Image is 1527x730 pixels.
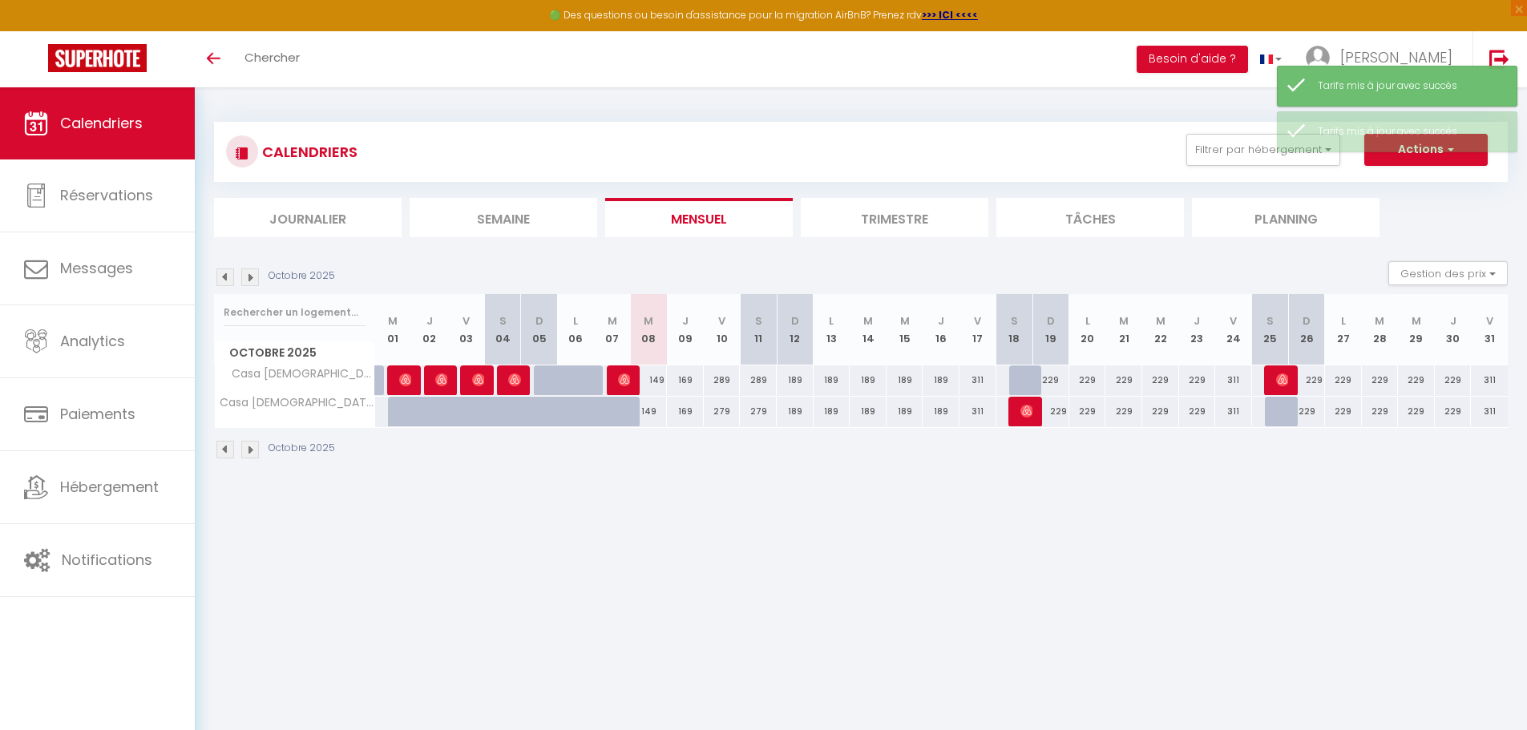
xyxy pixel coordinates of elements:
p: Octobre 2025 [269,441,335,456]
abbr: M [608,313,617,329]
div: 229 [1105,365,1142,395]
abbr: M [1412,313,1421,329]
button: Filtrer par hébergement [1186,134,1340,166]
abbr: J [426,313,433,329]
div: 229 [1362,397,1399,426]
abbr: L [829,313,834,329]
abbr: V [974,313,981,329]
abbr: M [1375,313,1384,329]
abbr: M [1119,313,1129,329]
abbr: J [682,313,689,329]
th: 12 [777,294,814,365]
div: Tarifs mis à jour avec succès [1318,124,1501,139]
span: Casa [DEMOGRAPHIC_DATA]ïWA [217,365,378,383]
th: 17 [959,294,996,365]
abbr: M [863,313,873,329]
span: Notifications [62,550,152,570]
span: [PERSON_NAME] [508,365,520,395]
a: Chercher [232,31,312,87]
abbr: L [573,313,578,329]
span: [PERSON_NAME] [1020,396,1032,426]
th: 14 [850,294,887,365]
abbr: L [1085,313,1090,329]
abbr: V [1486,313,1493,329]
div: 189 [850,365,887,395]
h3: CALENDRIERS [258,134,358,170]
div: 311 [959,365,996,395]
th: 13 [814,294,850,365]
abbr: V [1230,313,1237,329]
th: 21 [1105,294,1142,365]
abbr: D [791,313,799,329]
div: 229 [1179,365,1216,395]
div: 229 [1398,365,1435,395]
div: 229 [1142,365,1179,395]
li: Journalier [214,198,402,237]
th: 20 [1069,294,1106,365]
div: 311 [1471,365,1508,395]
div: 229 [1288,397,1325,426]
div: 279 [740,397,777,426]
div: 169 [667,397,704,426]
th: 04 [484,294,521,365]
span: Messages [60,258,133,278]
span: Kenz Al Hawi [PERSON_NAME] [472,365,484,395]
th: 18 [996,294,1033,365]
abbr: J [1194,313,1200,329]
img: ... [1306,46,1330,70]
th: 19 [1032,294,1069,365]
div: 189 [777,397,814,426]
abbr: D [535,313,543,329]
li: Planning [1192,198,1380,237]
span: [PERSON_NAME] [435,365,447,395]
div: 229 [1069,397,1106,426]
div: 229 [1142,397,1179,426]
div: 189 [814,365,850,395]
div: 229 [1032,365,1069,395]
abbr: S [755,313,762,329]
a: ... [PERSON_NAME] [1294,31,1472,87]
span: Analytics [60,331,125,351]
th: 06 [557,294,594,365]
img: logout [1489,49,1509,69]
span: [PERSON_NAME] [1340,47,1452,67]
div: 289 [740,365,777,395]
div: 229 [1435,365,1472,395]
div: 229 [1362,365,1399,395]
abbr: M [644,313,653,329]
div: 229 [1325,397,1362,426]
span: Réservations [60,185,153,205]
th: 28 [1362,294,1399,365]
div: 229 [1105,397,1142,426]
abbr: M [388,313,398,329]
span: Casa [DEMOGRAPHIC_DATA]ïwa | Spa privatif & détente romantique [217,397,378,409]
span: Hébergement [60,477,159,497]
li: Mensuel [605,198,793,237]
th: 27 [1325,294,1362,365]
abbr: S [1011,313,1018,329]
abbr: S [1266,313,1274,329]
li: Semaine [410,198,597,237]
div: 189 [814,397,850,426]
div: 229 [1288,365,1325,395]
div: 189 [777,365,814,395]
th: 30 [1435,294,1472,365]
span: Octobre 2025 [215,341,374,365]
th: 08 [631,294,668,365]
div: 149 [631,397,668,426]
span: Calendriers [60,113,143,133]
span: Paiements [60,404,135,424]
span: [PERSON_NAME] [1276,365,1288,395]
div: 229 [1032,397,1069,426]
strong: >>> ICI <<<< [922,8,978,22]
abbr: L [1341,313,1346,329]
div: 289 [704,365,741,395]
th: 16 [923,294,959,365]
th: 25 [1252,294,1289,365]
button: Gestion des prix [1388,261,1508,285]
th: 05 [521,294,558,365]
abbr: S [499,313,507,329]
th: 15 [887,294,923,365]
span: Chercher [244,49,300,66]
div: 189 [887,397,923,426]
